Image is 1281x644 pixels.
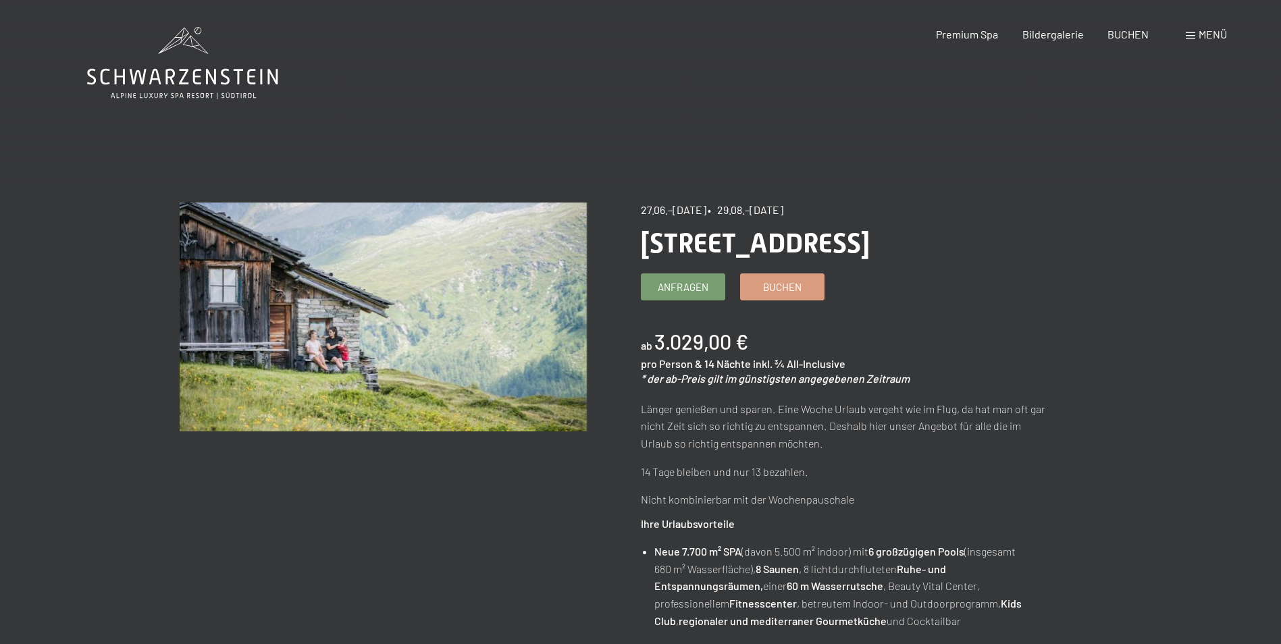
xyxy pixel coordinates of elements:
strong: Ihre Urlaubsvorteile [641,517,735,530]
li: (davon 5.500 m² indoor) mit (insgesamt 680 m² Wasserfläche), , 8 lichtdurchfluteten einer , Beaut... [654,543,1047,629]
span: ab [641,339,652,352]
span: Buchen [763,280,802,294]
strong: Neue 7.700 m² SPA [654,545,741,558]
span: • 29.08.–[DATE] [708,203,783,216]
em: * der ab-Preis gilt im günstigsten angegebenen Zeitraum [641,372,910,385]
b: 3.029,00 € [654,329,748,354]
span: 27.06.–[DATE] [641,203,706,216]
strong: Kids Club [654,597,1022,627]
img: Bleibe 14, zahle 13 [180,203,587,431]
a: Premium Spa [936,28,998,41]
strong: Fitnesscenter [729,597,797,610]
span: 14 Nächte [704,357,751,370]
p: Nicht kombinierbar mit der Wochenpauschale [641,491,1048,508]
p: Länger genießen und sparen. Eine Woche Urlaub vergeht wie im Flug, da hat man oft gar nicht Zeit ... [641,400,1048,452]
a: BUCHEN [1107,28,1149,41]
span: inkl. ¾ All-Inclusive [753,357,845,370]
span: [STREET_ADDRESS] [641,227,870,259]
a: Buchen [741,274,824,300]
span: Menü [1199,28,1227,41]
p: 14 Tage bleiben und nur 13 bezahlen. [641,463,1048,481]
strong: 6 großzügigen Pools [868,545,964,558]
span: Anfragen [658,280,708,294]
strong: regionaler und mediterraner Gourmetküche [679,614,887,627]
a: Bildergalerie [1022,28,1084,41]
span: pro Person & [641,357,702,370]
a: Anfragen [642,274,725,300]
strong: 60 m Wasserrutsche [787,579,883,592]
strong: 8 Saunen [756,562,799,575]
